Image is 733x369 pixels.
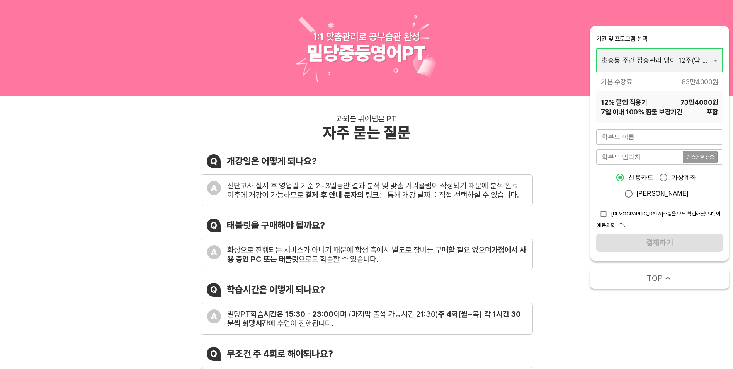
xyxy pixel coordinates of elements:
div: 자주 묻는 질문 [323,123,411,142]
button: TOP [590,267,729,289]
div: Q [207,154,221,168]
span: 7 일 이내 100% 환불 보장기간 [601,107,683,117]
span: 기본 수강료 [601,77,632,87]
span: 포함 [706,107,718,117]
div: 태블릿을 구매해야 될까요? [227,220,325,231]
span: TOP [647,273,663,284]
span: 신용카드 [628,173,653,182]
input: 학부모 이름을 입력해주세요 [596,129,723,145]
span: 73만4000 원 [680,97,718,107]
div: A [207,309,221,323]
div: Q [207,219,221,232]
div: 밀당PT 이며 (마지막 출석 가능시간 21:30) 에 수업이 진행됩니다. [227,309,526,328]
input: 학부모 연락처를 입력해주세요 [596,149,683,165]
span: [DEMOGRAPHIC_DATA]사항을 모두 확인하였으며, 이에 동의합니다. [596,210,721,228]
div: A [207,181,221,195]
div: 학습시간은 어떻게 되나요? [227,284,325,295]
span: 83만4000 원 [682,77,718,87]
b: 주 4회(월~목) 각 1시간 30분씩 희망시간 [227,309,521,328]
span: 가상계좌 [672,173,697,182]
div: 무조건 주 4회로 해야되나요? [227,348,333,359]
b: 학습시간은 15:30 - 23:00 [250,309,333,319]
div: 진단고사 실시 후 영업일 기준 2~3일동안 결과 분석 및 맞춤 커리큘럼이 작성되기 때문에 분석 완료 이후에 개강이 가능하므로 를 통해 개강 날짜를 직접 선택하실 수 있습니다. [227,181,526,200]
div: Q [207,283,221,297]
div: 개강일은 어떻게 되나요? [227,155,317,167]
div: A [207,245,221,259]
div: 기간 및 프로그램 선택 [596,35,723,43]
b: 결제 후 안내 문자의 링크 [305,190,379,200]
b: 가정에서 사용 중인 PC 또는 태블릿 [227,245,526,264]
div: 1:1 맞춤관리로 공부습관 완성 [313,31,420,42]
div: 초중등 주간 집중관리 영어 12주(약 3개월) 프로그램 [596,48,723,72]
span: 12 % 할인 적용가 [601,97,647,107]
div: 밀당중등영어PT [307,42,426,65]
div: 화상으로 진행되는 서비스가 아니기 때문에 학생 측에서 별도로 장비를 구매할 필요 없으며 으로도 학습할 수 있습니다. [227,245,526,264]
div: Q [207,347,221,361]
div: 과외를 뛰어넘은 PT [337,114,396,123]
span: [PERSON_NAME] [637,189,689,198]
